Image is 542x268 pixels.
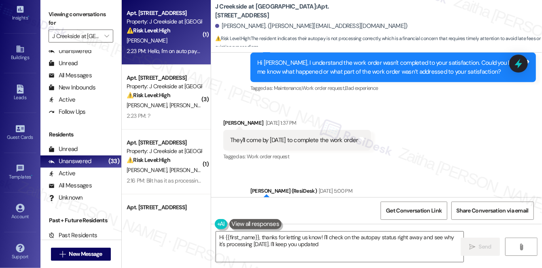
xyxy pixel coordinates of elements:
[127,37,167,44] span: [PERSON_NAME]
[215,22,408,30] div: [PERSON_NAME]. ([PERSON_NAME][EMAIL_ADDRESS][DOMAIN_NAME])
[49,181,92,190] div: All Messages
[106,155,121,168] div: (33)
[127,27,170,34] strong: ⚠️ Risk Level: High
[469,244,475,250] i: 
[479,242,491,251] span: Send
[381,202,447,220] button: Get Conversation Link
[127,17,201,26] div: Property: J Creekside at [GEOGRAPHIC_DATA]
[345,85,378,91] span: Bad experience
[457,206,529,215] span: Share Conversation via email
[49,71,92,80] div: All Messages
[69,250,102,258] span: New Message
[127,138,201,147] div: Apt. [STREET_ADDRESS]
[127,203,201,212] div: Apt. [STREET_ADDRESS]
[49,157,91,166] div: Unanswered
[302,85,345,91] span: Work order request ,
[451,202,534,220] button: Share Conversation via email
[51,248,111,261] button: New Message
[4,241,36,263] a: Support
[49,47,91,55] div: Unanswered
[247,153,289,160] span: Work order request
[127,82,201,91] div: Property: J Creekside at [GEOGRAPHIC_DATA]
[4,82,36,104] a: Leads
[257,59,523,76] div: Hi [PERSON_NAME], I understand the work order wasn't completed to your satisfaction. Could you le...
[127,74,201,82] div: Apt. [STREET_ADDRESS]
[250,187,536,198] div: [PERSON_NAME] (ResiDesk)
[49,194,83,202] div: Unknown
[49,59,78,68] div: Unread
[40,216,121,225] div: Past + Future Residents
[264,119,296,127] div: [DATE] 1:37 PM
[250,82,536,94] div: Tagged as:
[49,96,76,104] div: Active
[127,147,201,155] div: Property: J Creekside at [GEOGRAPHIC_DATA]
[28,14,29,19] span: •
[4,42,36,64] a: Buildings
[169,166,210,174] span: [PERSON_NAME]
[49,83,95,92] div: New Inbounds
[461,238,500,256] button: Send
[49,108,86,116] div: Follow Ups
[215,2,377,20] b: J Creekside at [GEOGRAPHIC_DATA]: Apt. [STREET_ADDRESS]
[49,231,97,240] div: Past Residents
[49,8,113,30] label: Viewing conversations for
[169,102,210,109] span: [PERSON_NAME]
[4,201,36,223] a: Account
[49,169,76,178] div: Active
[223,151,371,162] div: Tagged as:
[127,112,150,119] div: 2:23 PM: ?
[215,35,250,42] strong: ⚠️ Risk Level: High
[215,34,542,52] span: : The resident indicates their autopay is not processing correctly, which is a financial concern ...
[4,162,36,183] a: Templates •
[127,156,170,164] strong: ⚠️ Risk Level: High
[4,122,36,144] a: Guest Cards
[40,130,121,139] div: Residents
[49,145,78,153] div: Unread
[31,173,32,179] span: •
[317,187,352,195] div: [DATE] 5:00 PM
[274,85,302,91] span: Maintenance ,
[104,33,109,39] i: 
[127,47,342,55] div: 2:23 PM: Hello, I'm on auto pay but for some reason, the payment is being processed [DATE].
[127,9,201,17] div: Apt. [STREET_ADDRESS]
[4,2,36,24] a: Insights •
[127,166,169,174] span: [PERSON_NAME]
[127,91,170,99] strong: ⚠️ Risk Level: High
[386,206,442,215] span: Get Conversation Link
[216,232,464,262] textarea: Hi {{first_name}}, thanks for letting us know! I'll check on the autopay status right away and se...
[52,30,100,43] input: All communities
[127,177,498,184] div: 2:16 PM: Bilt has it as processing. Please let me know when you have an auto pay feature that is ...
[223,119,371,130] div: [PERSON_NAME]
[518,244,524,250] i: 
[59,251,66,257] i: 
[127,102,169,109] span: [PERSON_NAME]
[230,136,358,145] div: They'll come by [DATE] to complete the work order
